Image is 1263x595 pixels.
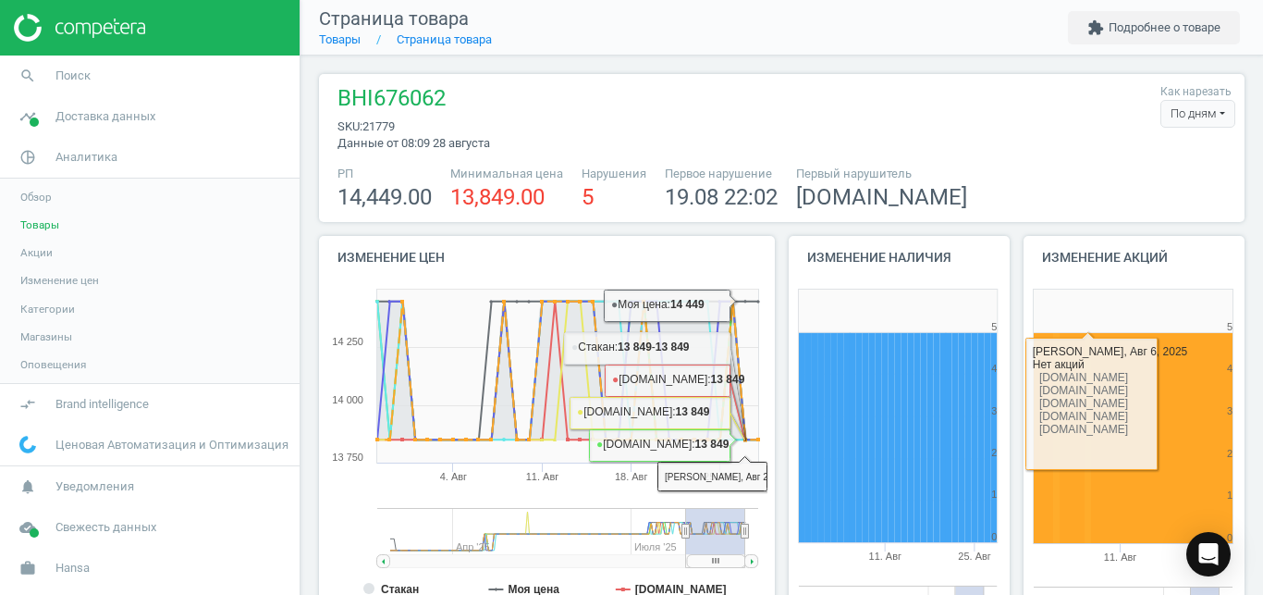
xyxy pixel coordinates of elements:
[1104,552,1137,563] tspan: 11. Авг
[991,405,997,416] text: 3
[991,363,997,374] text: 4
[796,166,967,182] span: Первый нарушитель
[14,14,145,42] img: ajHJNr6hYgQAAAAASUVORK5CYII=
[337,184,432,210] span: 14,449.00
[55,68,91,84] span: Поиск
[55,437,288,453] span: Ценовая Автоматизация и Оптимизация
[397,32,492,46] a: Страница товара
[450,166,563,182] span: Минимальная цена
[991,490,997,501] text: 1
[1227,490,1232,501] text: 1
[440,471,467,482] tspan: 4. Авг
[362,119,395,133] span: 21779
[1227,405,1232,416] text: 3
[20,245,53,260] span: Акции
[19,436,36,453] img: wGWNvw8QSZomAAAAABJRU5ErkJggg==
[1160,100,1235,128] div: По дням
[796,184,967,210] span: [DOMAIN_NAME]
[1186,532,1231,576] div: Open Intercom Messenger
[991,448,997,459] text: 2
[55,519,156,536] span: Свежесть данных
[10,510,45,545] i: cloud_done
[704,471,737,482] tspan: 25. Авг
[665,184,778,210] span: 19.08 22:02
[450,184,545,210] span: 13,849.00
[958,552,991,563] tspan: 25. Авг
[1227,321,1232,332] text: 5
[10,99,45,134] i: timeline
[337,166,432,182] span: РП
[1227,363,1232,374] text: 4
[10,551,45,586] i: work
[526,471,559,482] tspan: 11. Авг
[332,336,363,347] tspan: 14 250
[337,136,490,150] span: Данные от 08:09 28 августа
[10,58,45,93] i: search
[337,119,362,133] span: sku :
[20,190,52,205] span: Обзор
[10,140,45,175] i: pie_chart_outlined
[332,452,363,463] tspan: 13 750
[582,166,646,182] span: Нарушения
[20,329,72,344] span: Магазины
[20,217,59,232] span: Товары
[1087,19,1104,36] i: extension
[337,83,490,118] span: BHI676062
[991,532,997,543] text: 0
[665,166,778,182] span: Первое нарушение
[319,236,775,279] h4: Изменение цен
[1024,236,1245,279] h4: Изменение акций
[319,32,361,46] a: Товары
[868,552,901,563] tspan: 11. Авг
[1068,11,1240,44] button: extensionПодробнее о товаре
[55,560,90,576] span: Hansa
[1160,84,1232,100] label: Как нарезать
[1227,448,1232,459] text: 2
[20,302,75,316] span: Категории
[20,273,99,288] span: Изменение цен
[332,394,363,405] tspan: 14 000
[55,108,155,125] span: Доставка данных
[615,471,648,482] tspan: 18. Авг
[789,236,1010,279] h4: Изменение наличия
[582,184,594,210] span: 5
[55,396,149,413] span: Brand intelligence
[991,321,997,332] text: 5
[10,387,45,422] i: compare_arrows
[319,7,469,30] span: Страница товара
[20,357,86,372] span: Оповещения
[10,469,45,504] i: notifications
[55,149,117,166] span: Аналитика
[55,478,134,495] span: Уведомления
